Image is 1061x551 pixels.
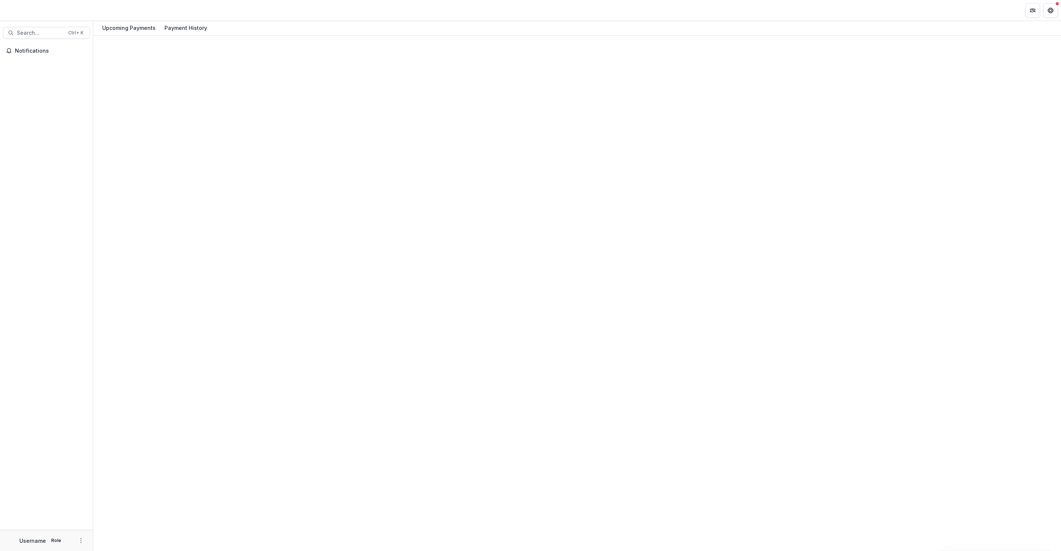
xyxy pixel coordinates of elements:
[19,537,46,545] p: Username
[1025,3,1040,18] button: Partners
[49,537,63,544] p: Role
[99,21,159,35] a: Upcoming Payments
[15,48,87,54] span: Notifications
[162,21,210,35] a: Payment History
[1043,3,1058,18] button: Get Help
[67,29,85,37] div: Ctrl + K
[76,536,85,545] button: More
[3,27,90,39] button: Search...
[162,22,210,33] div: Payment History
[3,45,90,57] button: Notifications
[17,30,64,36] span: Search...
[99,22,159,33] div: Upcoming Payments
